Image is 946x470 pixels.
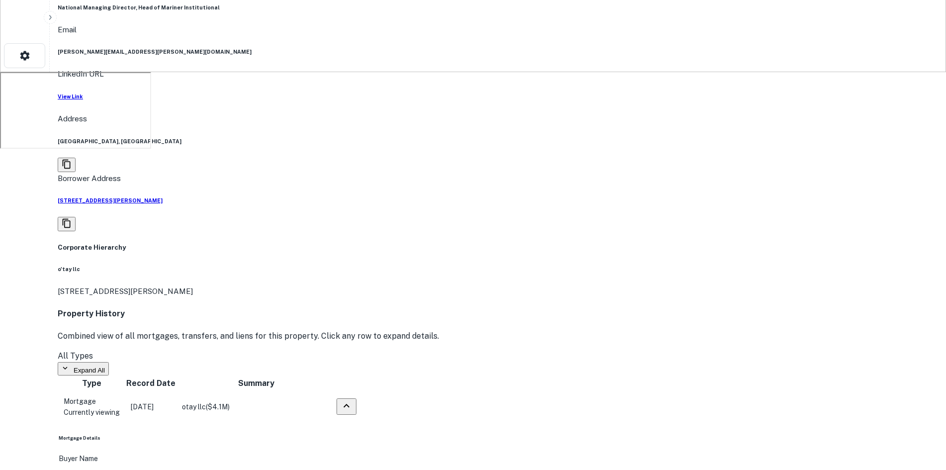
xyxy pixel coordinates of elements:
[58,330,938,342] p: Combined view of all mortgages, transfers, and liens for this property. Click any row to expand d...
[59,435,357,442] h6: Mortgage Details
[337,398,356,415] button: expand row
[58,362,109,376] button: Expand All
[58,24,938,36] p: Email
[58,308,938,320] h4: Property History
[206,403,230,411] span: ($ 4.1M )
[58,173,938,185] p: Borrower Address
[58,3,938,11] h6: National Managing Director, Head of Mariner Institutional
[59,453,357,464] p: Buyer Name
[126,377,176,390] th: Record Date
[896,390,946,438] iframe: Chat Widget
[58,196,938,204] a: [STREET_ADDRESS][PERSON_NAME]
[126,391,176,423] td: [DATE]
[58,217,76,231] button: Copy Address
[64,408,120,416] span: Currently viewing
[64,397,96,405] span: Mortgage
[58,113,938,125] p: Address
[58,158,76,172] button: Copy Address
[58,285,938,297] p: [STREET_ADDRESS][PERSON_NAME]
[59,377,125,390] th: Type
[58,137,938,145] h6: [GEOGRAPHIC_DATA], [GEOGRAPHIC_DATA]
[58,93,938,100] a: View Link
[58,243,938,253] h5: Corporate Hierarchy
[58,350,938,362] div: All Types
[182,403,206,411] span: otay llc
[58,265,938,273] h6: o'tay llc
[177,377,335,390] th: Summary
[58,68,938,80] p: LinkedIn URL
[58,48,938,56] h6: [PERSON_NAME][EMAIL_ADDRESS][PERSON_NAME][DOMAIN_NAME]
